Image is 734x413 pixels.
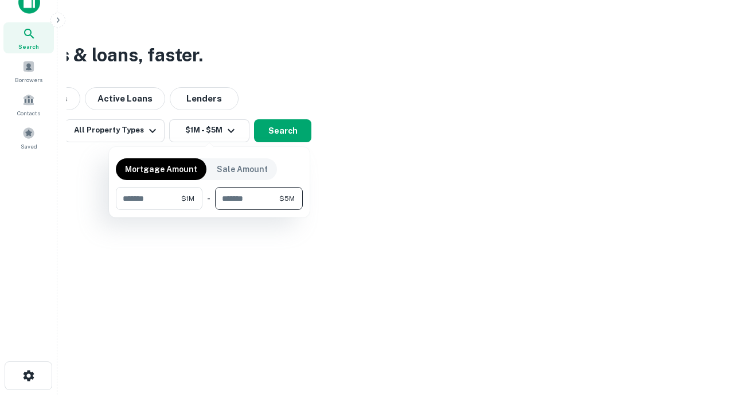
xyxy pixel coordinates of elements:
[217,163,268,176] p: Sale Amount
[279,193,295,204] span: $5M
[677,321,734,376] iframe: Chat Widget
[207,187,210,210] div: -
[181,193,194,204] span: $1M
[125,163,197,176] p: Mortgage Amount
